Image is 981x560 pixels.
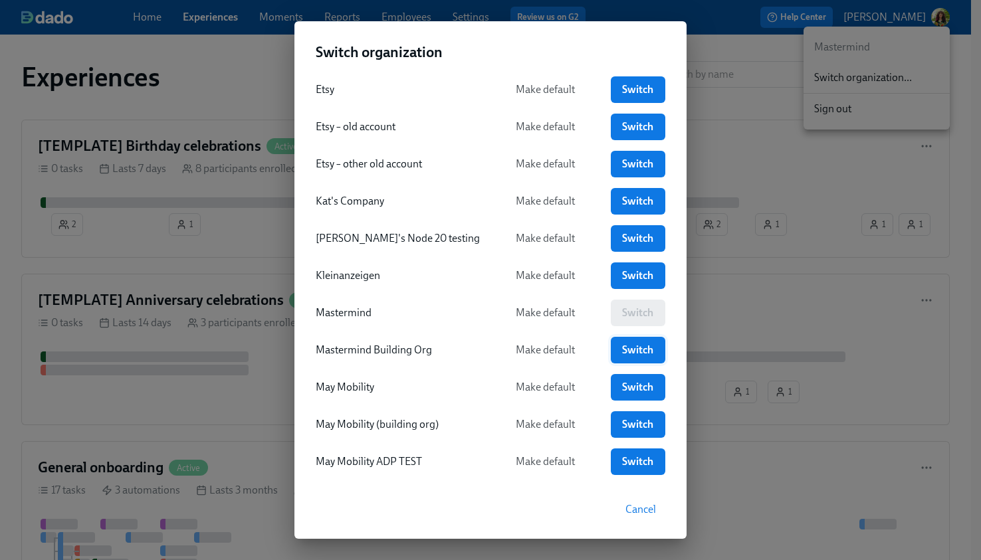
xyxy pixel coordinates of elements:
[611,114,665,140] a: Switch
[316,194,480,209] div: Kat's Company
[620,343,656,357] span: Switch
[316,82,480,97] div: Etsy
[500,83,591,96] span: Make default
[611,188,665,215] a: Switch
[611,337,665,363] a: Switch
[490,188,600,215] button: Make default
[490,76,600,103] button: Make default
[611,225,665,252] a: Switch
[620,120,656,134] span: Switch
[611,411,665,438] a: Switch
[500,269,591,282] span: Make default
[500,343,591,357] span: Make default
[490,300,600,326] button: Make default
[620,381,656,394] span: Switch
[316,268,480,283] div: Kleinanzeigen
[620,455,656,468] span: Switch
[316,157,480,171] div: Etsy – other old account
[625,503,656,516] span: Cancel
[500,195,591,208] span: Make default
[500,455,591,468] span: Make default
[490,337,600,363] button: Make default
[500,381,591,394] span: Make default
[620,157,656,171] span: Switch
[500,306,591,320] span: Make default
[611,151,665,177] a: Switch
[490,225,600,252] button: Make default
[500,120,591,134] span: Make default
[490,374,600,401] button: Make default
[620,83,656,96] span: Switch
[316,231,480,246] div: [PERSON_NAME]'s Node 20 testing
[316,454,480,469] div: May Mobility ADP TEST
[611,374,665,401] a: Switch
[490,448,600,475] button: Make default
[611,262,665,289] a: Switch
[316,43,665,62] h2: Switch organization
[616,496,665,523] button: Cancel
[316,417,480,432] div: May Mobility (building org)
[316,380,480,395] div: May Mobility
[316,120,480,134] div: Etsy – old account
[490,151,600,177] button: Make default
[500,418,591,431] span: Make default
[490,114,600,140] button: Make default
[500,157,591,171] span: Make default
[620,418,656,431] span: Switch
[620,232,656,245] span: Switch
[620,195,656,208] span: Switch
[316,343,480,357] div: Mastermind Building Org
[316,306,480,320] div: Mastermind
[490,262,600,289] button: Make default
[611,448,665,475] a: Switch
[500,232,591,245] span: Make default
[611,76,665,103] a: Switch
[620,269,656,282] span: Switch
[490,411,600,438] button: Make default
